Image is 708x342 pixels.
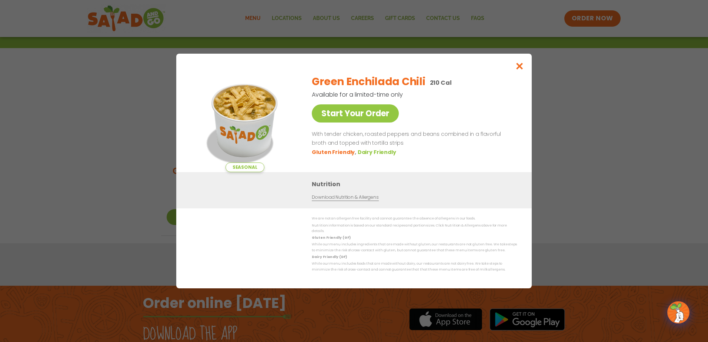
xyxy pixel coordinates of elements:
a: Download Nutrition & Allergens [312,194,378,201]
h2: Green Enchilada Chili [312,74,425,90]
p: Available for a limited-time only [312,90,478,99]
span: Seasonal [226,162,264,172]
img: Featured product photo for Green Enchilada Chili [193,68,297,172]
p: Nutrition information is based on our standard recipes and portion sizes. Click Nutrition & Aller... [312,223,517,234]
img: wpChatIcon [668,302,689,323]
p: We are not an allergen free facility and cannot guarantee the absence of allergens in our foods. [312,216,517,221]
li: Dairy Friendly [358,148,398,156]
strong: Dairy Friendly (DF) [312,255,347,259]
p: 210 Cal [430,78,452,87]
strong: Gluten Friendly (GF) [312,235,350,240]
h3: Nutrition [312,180,521,189]
button: Close modal [508,54,532,78]
a: Start Your Order [312,104,399,123]
p: With tender chicken, roasted peppers and beans combined in a flavorful broth and topped with tort... [312,130,514,148]
li: Gluten Friendly [312,148,357,156]
p: While our menu includes foods that are made without dairy, our restaurants are not dairy free. We... [312,261,517,272]
p: While our menu includes ingredients that are made without gluten, our restaurants are not gluten ... [312,242,517,253]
